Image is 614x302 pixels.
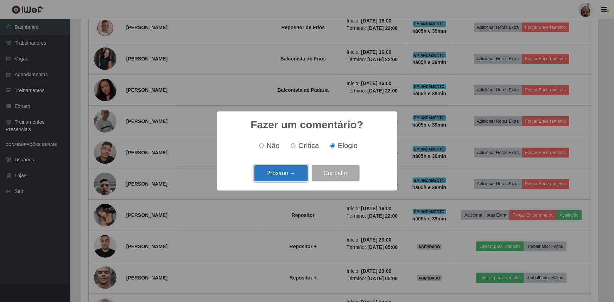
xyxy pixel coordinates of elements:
h2: Fazer um comentário? [251,118,363,131]
button: Próximo → [254,165,308,182]
input: Elogio [330,143,335,148]
button: Cancelar [312,165,360,182]
span: Crítica [298,142,319,149]
span: Não [267,142,280,149]
input: Não [259,143,264,148]
input: Crítica [291,143,296,148]
span: Elogio [338,142,357,149]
